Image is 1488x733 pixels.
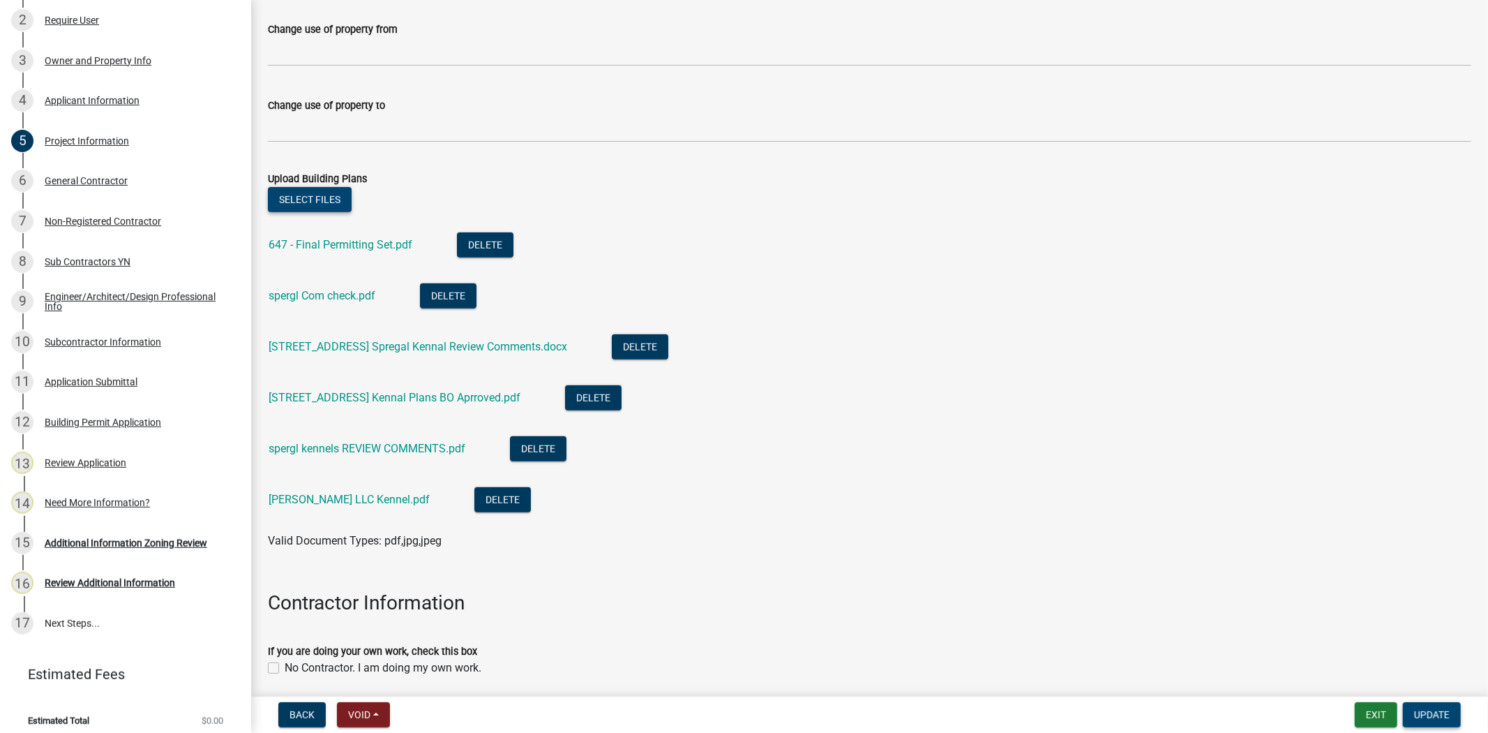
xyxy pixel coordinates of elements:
button: Exit [1355,702,1397,727]
div: Require User [45,15,99,25]
label: No Contractor. I am doing my own work. [285,660,481,676]
a: spergl kennels REVIEW COMMENTS.pdf [269,442,465,455]
button: Void [337,702,390,727]
span: Void [348,709,370,720]
a: 647 - Final Permitting Set.pdf [269,238,412,251]
div: Project Information [45,136,129,146]
div: Sub Contractors YN [45,257,130,267]
div: 3 [11,50,33,72]
div: General Contractor [45,176,128,186]
div: Additional Information Zoning Review [45,538,207,548]
button: Delete [612,334,668,360]
div: Review Additional Information [45,578,175,588]
div: 17 [11,612,33,635]
label: If you are doing your own work, check this box [268,647,477,657]
wm-modal-confirm: Delete Document [510,443,566,457]
div: 10 [11,331,33,353]
div: 16 [11,572,33,594]
div: 7 [11,210,33,232]
label: Change use of property to [268,101,385,111]
button: Back [278,702,326,727]
div: Application Submittal [45,377,137,387]
span: $0.00 [202,716,223,725]
div: 13 [11,452,33,474]
div: Need More Information? [45,498,150,508]
button: Delete [565,385,622,410]
div: Non-Registered Contractor [45,216,161,226]
button: Select files [268,187,352,212]
div: 9 [11,290,33,313]
a: [STREET_ADDRESS] Spregal Kennal Review Comments.docx [269,340,567,353]
button: Delete [420,283,476,309]
div: 12 [11,411,33,434]
button: Delete [457,232,513,258]
a: Estimated Fees [11,660,229,688]
wm-modal-confirm: Delete Document [565,392,622,406]
label: Change use of property from [268,25,398,35]
div: 6 [11,170,33,192]
a: spergl Com check.pdf [269,289,375,302]
button: Update [1403,702,1461,727]
button: Delete [474,487,531,512]
div: Review Application [45,458,126,468]
wm-modal-confirm: Delete Document [474,494,531,508]
div: Building Permit Application [45,417,161,427]
label: Upload Building Plans [268,175,367,184]
div: 15 [11,532,33,554]
div: 14 [11,491,33,514]
a: [PERSON_NAME] LLC Kennel.pdf [269,493,430,506]
div: Engineer/Architect/Design Professional Info [45,292,229,311]
div: 2 [11,9,33,31]
wm-modal-confirm: Delete Document [420,290,476,304]
div: Owner and Property Info [45,56,151,66]
span: Estimated Total [28,716,89,725]
div: 4 [11,89,33,112]
button: Delete [510,436,566,461]
wm-modal-confirm: Delete Document [612,341,668,355]
span: Valid Document Types: pdf,jpg,jpeg [268,534,442,547]
div: Subcontractor Information [45,337,161,347]
div: 8 [11,251,33,273]
div: 5 [11,130,33,152]
div: Applicant Information [45,96,140,105]
span: Back [290,709,315,720]
h3: Contractor Information [268,591,1471,615]
wm-modal-confirm: Delete Document [457,239,513,253]
div: 11 [11,371,33,393]
span: Update [1414,709,1450,720]
a: [STREET_ADDRESS] Kennal Plans BO Aprroved.pdf [269,391,520,404]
